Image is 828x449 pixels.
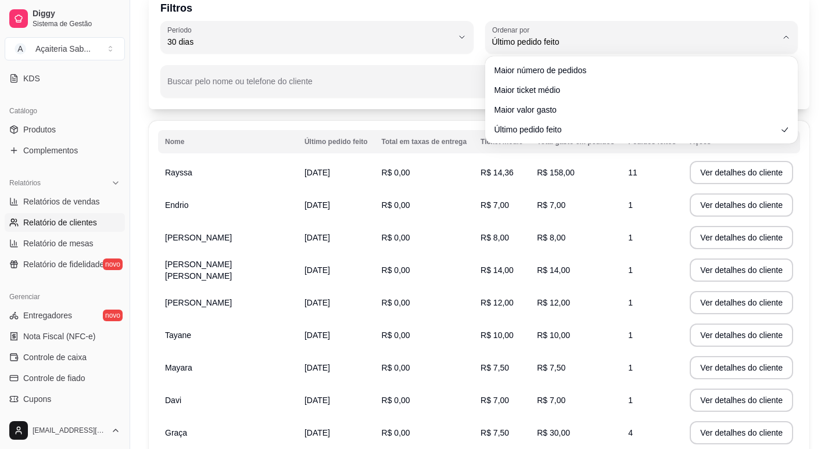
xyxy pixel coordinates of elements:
[165,331,191,340] span: Tayane
[690,389,793,412] button: Ver detalhes do cliente
[304,298,330,307] span: [DATE]
[23,196,100,207] span: Relatórios de vendas
[537,298,570,307] span: R$ 12,00
[23,217,97,228] span: Relatório de clientes
[481,200,509,210] span: R$ 7,00
[537,331,570,340] span: R$ 10,00
[690,421,793,444] button: Ver detalhes do cliente
[5,288,125,306] div: Gerenciar
[494,104,777,116] span: Maior valor gasto
[481,363,509,372] span: R$ 7,50
[35,43,91,55] div: Açaiteria Sab ...
[628,200,633,210] span: 1
[481,331,514,340] span: R$ 10,00
[382,396,410,405] span: R$ 0,00
[23,372,85,384] span: Controle de fiado
[628,331,633,340] span: 1
[167,25,195,35] label: Período
[537,265,570,275] span: R$ 14,00
[304,265,330,275] span: [DATE]
[382,298,410,307] span: R$ 0,00
[382,265,410,275] span: R$ 0,00
[382,331,410,340] span: R$ 0,00
[382,363,410,372] span: R$ 0,00
[494,84,777,96] span: Maior ticket médio
[690,356,793,379] button: Ver detalhes do cliente
[481,298,514,307] span: R$ 12,00
[537,233,565,242] span: R$ 8,00
[23,124,56,135] span: Produtos
[690,258,793,282] button: Ver detalhes do cliente
[165,260,232,281] span: [PERSON_NAME] [PERSON_NAME]
[23,73,40,84] span: KDS
[165,298,232,307] span: [PERSON_NAME]
[628,265,633,275] span: 1
[382,428,410,437] span: R$ 0,00
[492,36,777,48] span: Último pedido feito
[537,428,570,437] span: R$ 30,00
[165,168,192,177] span: Rayssa
[481,265,514,275] span: R$ 14,00
[382,200,410,210] span: R$ 0,00
[375,130,474,153] th: Total em taxas de entrega
[537,200,565,210] span: R$ 7,00
[23,351,87,363] span: Controle de caixa
[23,310,72,321] span: Entregadores
[382,168,410,177] span: R$ 0,00
[33,19,120,28] span: Sistema de Gestão
[481,168,514,177] span: R$ 14,36
[23,145,78,156] span: Complementos
[5,102,125,120] div: Catálogo
[304,396,330,405] span: [DATE]
[165,428,187,437] span: Graça
[628,298,633,307] span: 1
[628,233,633,242] span: 1
[33,9,120,19] span: Diggy
[494,124,777,135] span: Último pedido feito
[690,226,793,249] button: Ver detalhes do cliente
[690,324,793,347] button: Ver detalhes do cliente
[297,130,375,153] th: Último pedido feito
[382,233,410,242] span: R$ 0,00
[33,426,106,435] span: [EMAIL_ADDRESS][DOMAIN_NAME]
[23,258,104,270] span: Relatório de fidelidade
[165,200,188,210] span: Endrio
[167,80,725,92] input: Buscar pelo nome ou telefone do cliente
[167,36,453,48] span: 30 dias
[304,363,330,372] span: [DATE]
[628,428,633,437] span: 4
[23,393,51,405] span: Cupons
[628,396,633,405] span: 1
[628,168,637,177] span: 11
[304,428,330,437] span: [DATE]
[537,396,565,405] span: R$ 7,00
[690,161,793,184] button: Ver detalhes do cliente
[690,291,793,314] button: Ver detalhes do cliente
[165,396,181,405] span: Davi
[165,363,192,372] span: Mayara
[23,331,95,342] span: Nota Fiscal (NFC-e)
[481,233,509,242] span: R$ 8,00
[165,233,232,242] span: [PERSON_NAME]
[481,396,509,405] span: R$ 7,00
[23,238,94,249] span: Relatório de mesas
[15,43,26,55] span: A
[474,130,530,153] th: Ticket médio
[628,363,633,372] span: 1
[537,363,565,372] span: R$ 7,50
[304,200,330,210] span: [DATE]
[304,331,330,340] span: [DATE]
[690,193,793,217] button: Ver detalhes do cliente
[304,233,330,242] span: [DATE]
[5,37,125,60] button: Select a team
[304,168,330,177] span: [DATE]
[9,178,41,188] span: Relatórios
[158,130,297,153] th: Nome
[494,64,777,76] span: Maior número de pedidos
[481,428,509,437] span: R$ 7,50
[537,168,575,177] span: R$ 158,00
[492,25,533,35] label: Ordenar por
